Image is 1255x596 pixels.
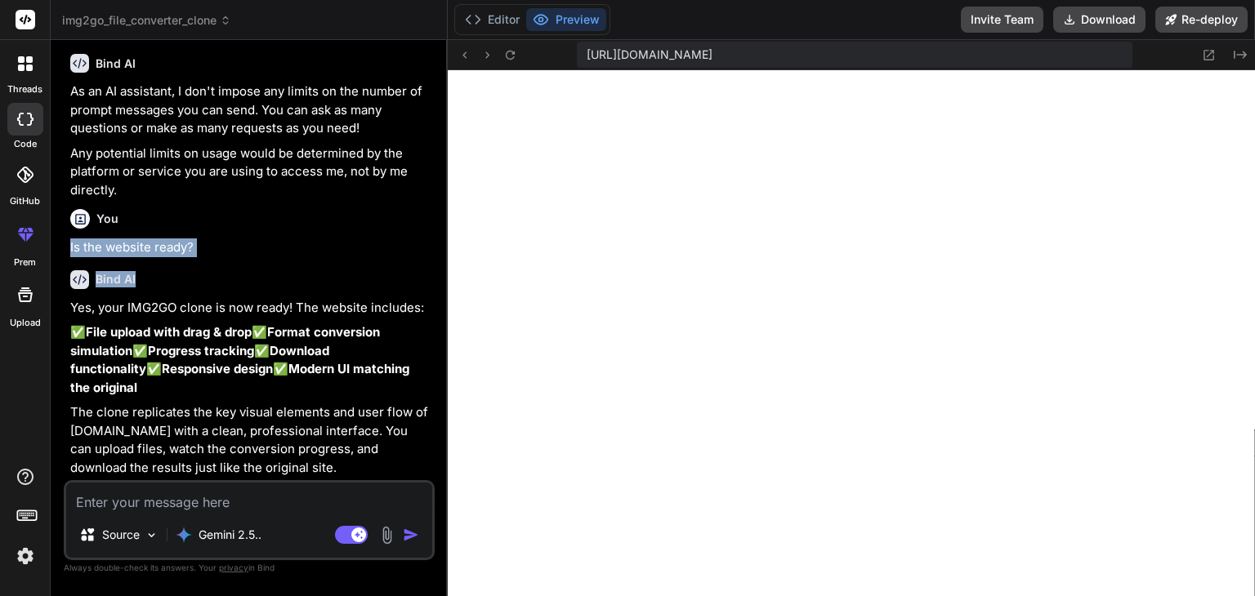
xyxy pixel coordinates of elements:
button: Editor [458,8,526,31]
button: Preview [526,8,606,31]
strong: Format conversion simulation [70,324,383,358]
strong: Responsive design [162,361,273,376]
p: Source [102,527,140,543]
img: attachment [377,526,396,545]
img: settings [11,542,39,570]
button: Download [1053,7,1146,33]
p: Is the website ready? [70,238,431,257]
span: img2go_file_converter_clone [62,12,231,29]
img: Gemini 2.5 flash [176,527,192,543]
label: GitHub [10,194,40,208]
p: As an AI assistant, I don't impose any limits on the number of prompt messages you can send. You ... [70,82,431,138]
span: privacy [219,563,248,572]
label: code [14,137,37,151]
strong: Progress tracking [148,343,254,358]
strong: File upload with drag & drop [86,324,252,340]
button: Invite Team [961,7,1043,33]
p: Yes, your IMG2GO clone is now ready! The website includes: [70,299,431,318]
h6: You [96,211,118,227]
p: Any potential limits on usage would be determined by the platform or service you are using to acc... [70,145,431,200]
label: Upload [10,316,41,330]
p: The clone replicates the key visual elements and user flow of [DOMAIN_NAME] with a clean, profess... [70,403,431,477]
strong: Modern UI matching the original [70,361,413,395]
label: threads [7,82,42,96]
img: Pick Models [145,528,159,542]
p: ✅ ✅ ✅ ✅ ✅ ✅ [70,323,431,397]
label: prem [14,256,36,269]
span: [URL][DOMAIN_NAME] [587,47,712,63]
h6: Bind AI [96,271,136,287]
button: Re-deploy [1155,7,1248,33]
p: Gemini 2.5.. [199,527,261,543]
img: icon [403,527,419,543]
h6: Bind AI [96,56,136,72]
p: Always double-check its answers. Your in Bind [64,560,435,576]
